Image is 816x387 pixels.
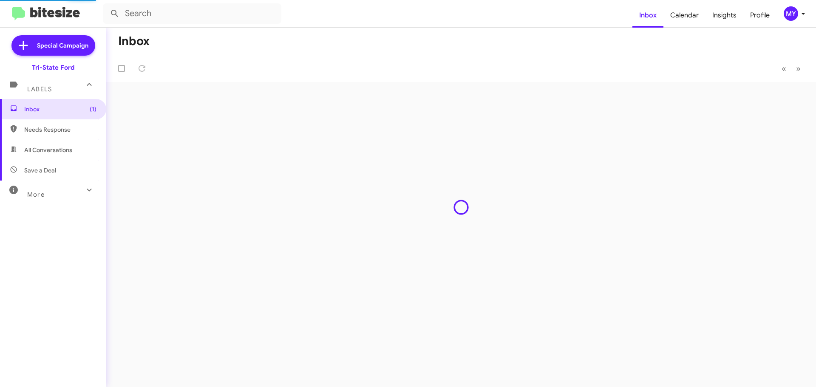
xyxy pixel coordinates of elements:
nav: Page navigation example [777,60,806,77]
span: » [796,63,801,74]
button: Previous [776,60,791,77]
span: Needs Response [24,125,96,134]
a: Insights [705,3,743,28]
span: Inbox [24,105,96,113]
input: Search [103,3,281,24]
span: « [782,63,786,74]
button: Next [791,60,806,77]
span: Special Campaign [37,41,88,50]
button: MY [776,6,807,21]
a: Inbox [632,3,663,28]
a: Special Campaign [11,35,95,56]
span: Save a Deal [24,166,56,175]
span: More [27,191,45,198]
span: All Conversations [24,146,72,154]
span: Labels [27,85,52,93]
a: Profile [743,3,776,28]
a: Calendar [663,3,705,28]
div: Tri-State Ford [32,63,74,72]
h1: Inbox [118,34,150,48]
span: (1) [90,105,96,113]
div: MY [784,6,798,21]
